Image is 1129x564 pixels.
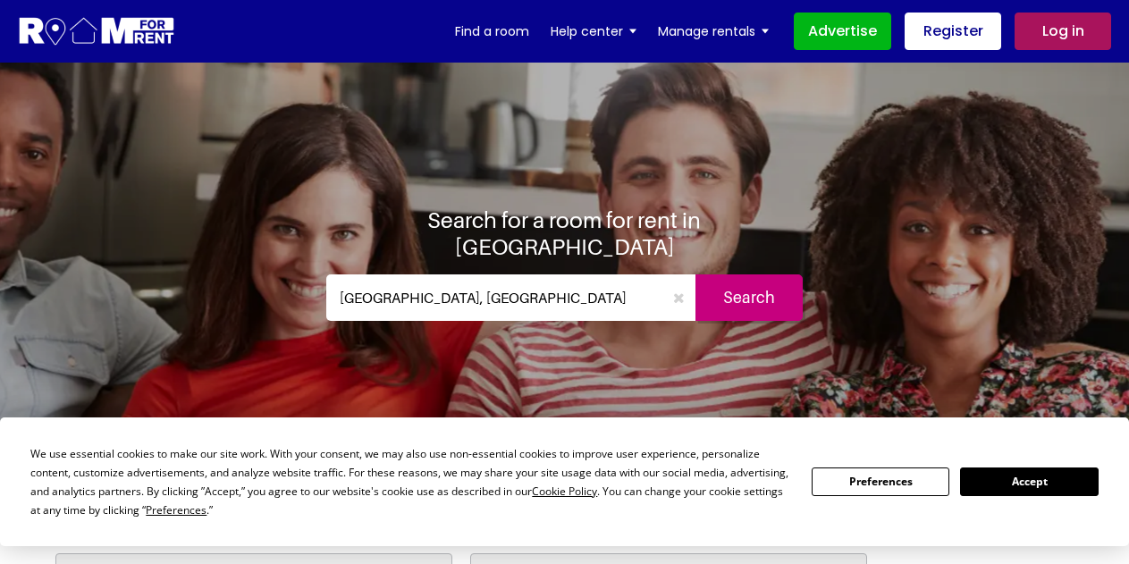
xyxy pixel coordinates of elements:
[794,13,891,50] a: Advertise
[18,15,176,48] img: Logo for Room for Rent, featuring a welcoming design with a house icon and modern typography
[812,467,949,495] button: Preferences
[960,467,1098,495] button: Accept
[326,206,804,260] h1: Search for a room for rent in [GEOGRAPHIC_DATA]
[326,274,663,321] input: Where do you want to live. Search by town or postcode
[532,484,597,499] span: Cookie Policy
[658,18,769,45] a: Manage rentals
[551,18,636,45] a: Help center
[455,18,529,45] a: Find a room
[1015,13,1111,50] a: Log in
[146,502,206,518] span: Preferences
[695,274,803,321] input: Search
[905,13,1001,50] a: Register
[30,444,790,519] div: We use essential cookies to make our site work. With your consent, we may also use non-essential ...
